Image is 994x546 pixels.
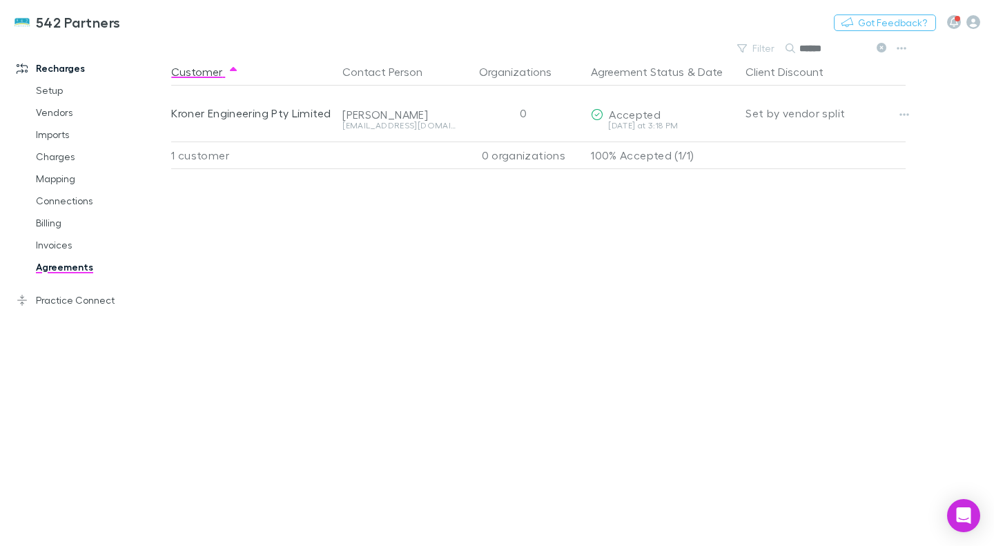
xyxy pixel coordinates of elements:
[22,146,179,168] a: Charges
[22,124,179,146] a: Imports
[479,58,568,86] button: Organizations
[6,6,129,39] a: 542 Partners
[36,14,121,30] h3: 542 Partners
[14,14,30,30] img: 542 Partners's Logo
[3,289,179,311] a: Practice Connect
[22,212,179,234] a: Billing
[22,190,179,212] a: Connections
[591,58,734,86] div: &
[22,101,179,124] a: Vendors
[3,57,179,79] a: Recharges
[22,234,179,256] a: Invoices
[745,58,840,86] button: Client Discount
[342,121,456,130] div: [EMAIL_ADDRESS][DOMAIN_NAME]
[342,58,439,86] button: Contact Person
[171,58,239,86] button: Customer
[22,79,179,101] a: Setup
[591,58,684,86] button: Agreement Status
[461,142,585,169] div: 0 organizations
[834,14,936,31] button: Got Feedback?
[342,108,456,121] div: [PERSON_NAME]
[22,256,179,278] a: Agreements
[171,86,331,141] div: Kroner Engineering Pty Limited
[171,142,337,169] div: 1 customer
[591,142,734,168] p: 100% Accepted (1/1)
[947,499,980,532] div: Open Intercom Messenger
[609,108,661,121] span: Accepted
[730,40,783,57] button: Filter
[698,58,723,86] button: Date
[591,121,734,130] div: [DATE] at 3:18 PM
[22,168,179,190] a: Mapping
[461,86,585,141] div: 0
[745,86,906,141] div: Set by vendor split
